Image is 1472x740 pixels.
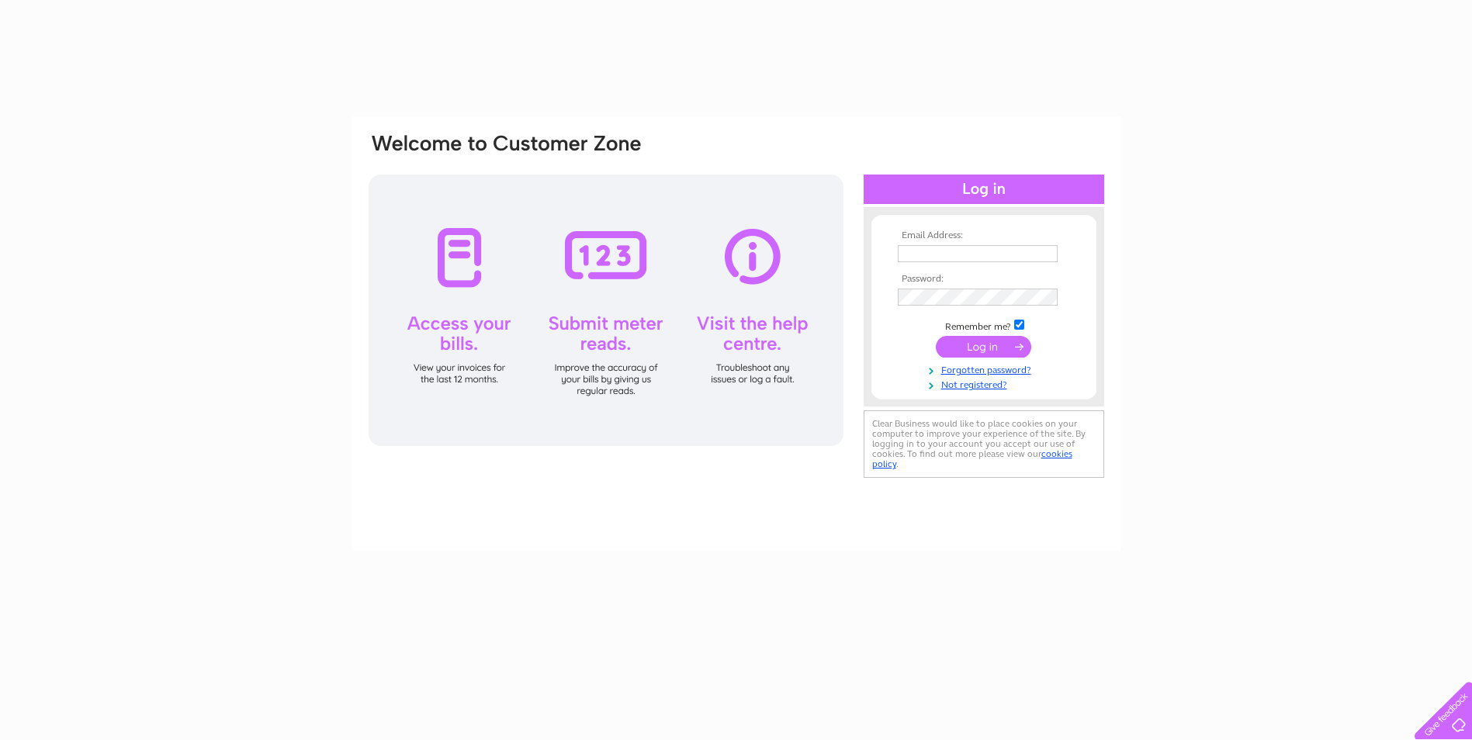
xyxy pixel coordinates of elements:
[894,317,1074,333] td: Remember me?
[936,336,1031,358] input: Submit
[864,410,1104,478] div: Clear Business would like to place cookies on your computer to improve your experience of the sit...
[894,230,1074,241] th: Email Address:
[898,361,1074,376] a: Forgotten password?
[872,448,1072,469] a: cookies policy
[898,376,1074,391] a: Not registered?
[894,274,1074,285] th: Password:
